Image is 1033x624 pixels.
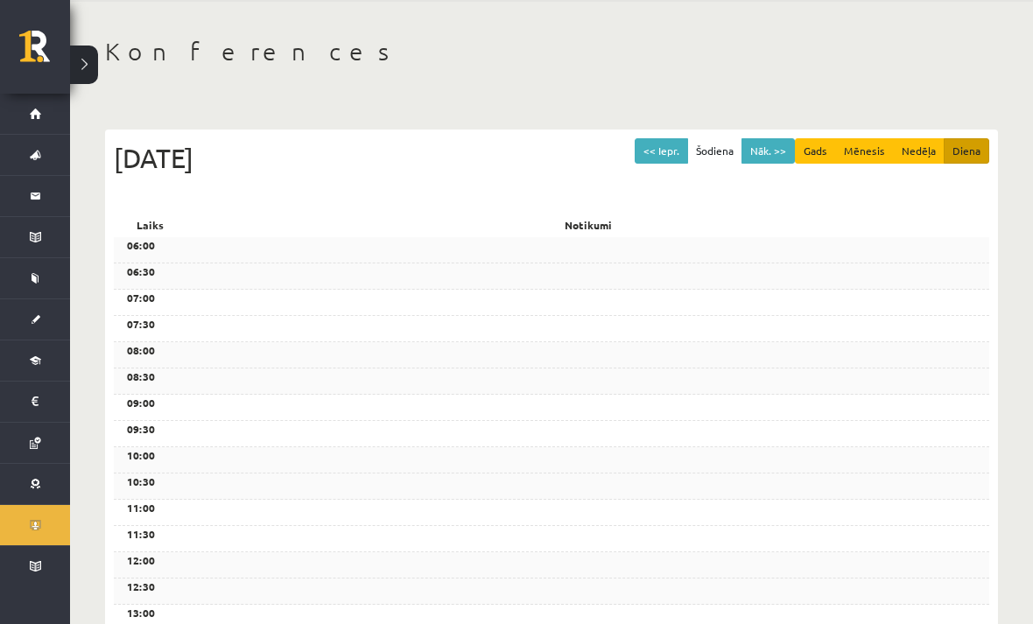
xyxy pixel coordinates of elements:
div: Laiks [114,213,186,237]
a: Rīgas 1. Tālmācības vidusskola [19,31,70,74]
b: 12:30 [127,579,155,593]
button: Mēnesis [835,138,894,164]
button: Šodiena [687,138,742,164]
div: Notikumi [186,213,989,237]
button: Nedēļa [893,138,945,164]
b: 11:30 [127,527,155,541]
b: 10:30 [127,474,155,488]
b: 09:30 [127,422,155,436]
button: Gads [795,138,836,164]
button: Nāk. >> [741,138,795,164]
h1: Konferences [105,37,998,67]
b: 12:00 [127,553,155,567]
b: 07:30 [127,317,155,331]
b: 10:00 [127,448,155,462]
button: Diena [944,138,989,164]
button: << Iepr. [635,138,688,164]
b: 13:00 [127,606,155,620]
b: 11:00 [127,501,155,515]
div: [DATE] [114,138,989,178]
b: 06:00 [127,238,155,252]
b: 08:30 [127,369,155,383]
b: 09:00 [127,396,155,410]
b: 08:00 [127,343,155,357]
b: 07:00 [127,291,155,305]
b: 06:30 [127,264,155,278]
